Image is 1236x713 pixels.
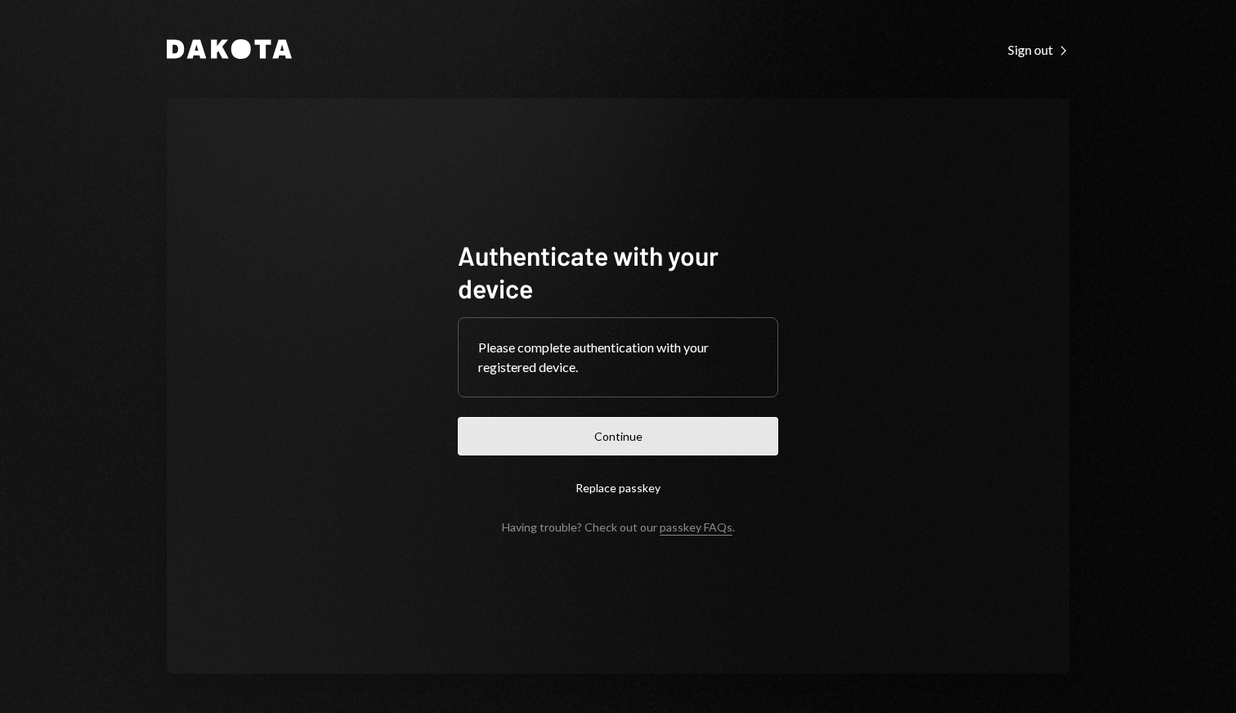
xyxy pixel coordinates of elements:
[458,469,778,507] button: Replace passkey
[458,417,778,455] button: Continue
[478,338,758,377] div: Please complete authentication with your registered device.
[1008,42,1069,58] div: Sign out
[1008,40,1069,58] a: Sign out
[502,520,735,534] div: Having trouble? Check out our .
[660,520,732,536] a: passkey FAQs
[458,239,778,304] h1: Authenticate with your device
